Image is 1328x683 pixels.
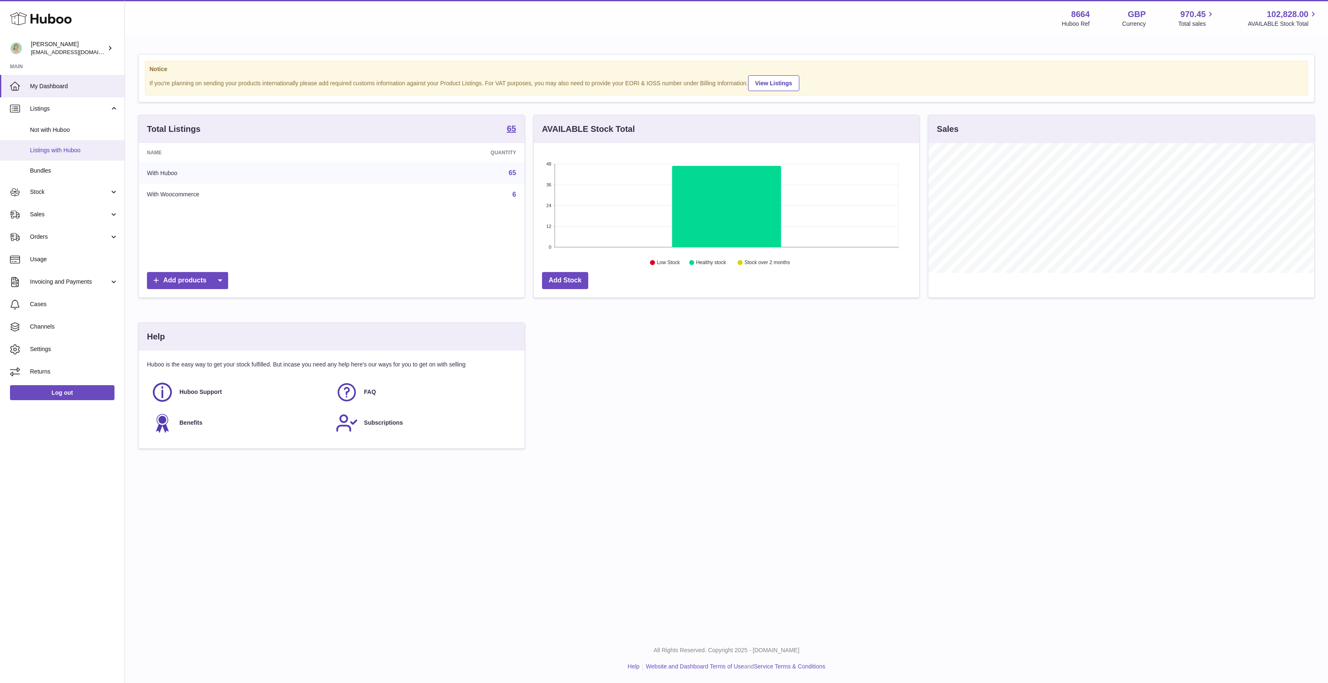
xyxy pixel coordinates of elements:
[30,126,118,134] span: Not with Huboo
[542,272,588,289] a: Add Stock
[1178,20,1215,28] span: Total sales
[546,203,551,208] text: 24
[336,381,512,403] a: FAQ
[1267,9,1308,20] span: 102,828.00
[542,124,635,135] h3: AVAILABLE Stock Total
[147,124,201,135] h3: Total Listings
[507,124,516,134] a: 65
[1248,20,1318,28] span: AVAILABLE Stock Total
[30,345,118,353] span: Settings
[1071,9,1090,20] strong: 8664
[754,663,826,670] a: Service Terms & Conditions
[139,184,378,205] td: With Woocommerce
[147,272,228,289] a: Add products
[744,260,790,266] text: Stock over 2 months
[512,191,516,198] a: 6
[1062,20,1090,28] div: Huboo Ref
[10,42,22,54] img: internalAdmin-8664@internal.huboo.com
[132,646,1321,654] p: All Rights Reserved. Copyright 2025 - [DOMAIN_NAME]
[30,105,109,113] span: Listings
[30,368,118,376] span: Returns
[30,167,118,175] span: Bundles
[30,278,109,286] span: Invoicing and Payments
[147,361,516,369] p: Huboo is the easy way to get your stock fulfilled. But incase you need any help here's our ways f...
[364,419,403,427] span: Subscriptions
[31,40,106,56] div: [PERSON_NAME]
[139,143,378,162] th: Name
[179,388,222,396] span: Huboo Support
[149,74,1303,91] div: If you're planning on sending your products internationally please add required customs informati...
[151,381,327,403] a: Huboo Support
[1122,20,1146,28] div: Currency
[179,419,202,427] span: Benefits
[30,255,118,263] span: Usage
[657,260,680,266] text: Low Stock
[30,233,109,241] span: Orders
[30,300,118,308] span: Cases
[546,224,551,229] text: 12
[151,412,327,434] a: Benefits
[336,412,512,434] a: Subscriptions
[1180,9,1206,20] span: 970.45
[10,385,114,400] a: Log out
[643,663,825,671] li: and
[1248,9,1318,28] a: 102,828.00 AVAILABLE Stock Total
[628,663,640,670] a: Help
[30,82,118,90] span: My Dashboard
[546,182,551,187] text: 36
[546,161,551,166] text: 48
[30,210,109,218] span: Sales
[139,162,378,184] td: With Huboo
[549,245,551,250] text: 0
[937,124,958,135] h3: Sales
[378,143,525,162] th: Quantity
[149,65,1303,73] strong: Notice
[696,260,726,266] text: Healthy stock
[364,388,376,396] span: FAQ
[30,188,109,196] span: Stock
[646,663,744,670] a: Website and Dashboard Terms of Use
[507,124,516,133] strong: 65
[30,323,118,331] span: Channels
[1128,9,1146,20] strong: GBP
[31,49,122,55] span: [EMAIL_ADDRESS][DOMAIN_NAME]
[509,169,516,176] a: 65
[147,331,165,342] h3: Help
[30,146,118,154] span: Listings with Huboo
[1178,9,1215,28] a: 970.45 Total sales
[748,75,799,91] a: View Listings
